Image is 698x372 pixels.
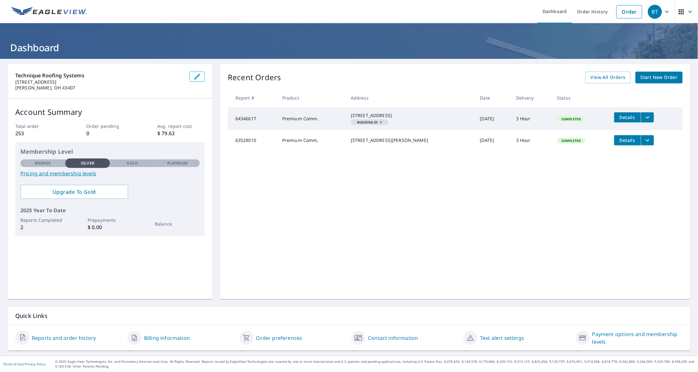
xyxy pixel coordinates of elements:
span: Completed [558,138,585,143]
span: Details [618,137,637,143]
td: 3 Hour [511,107,552,130]
p: $ 79.63 [157,130,205,137]
th: Address [346,88,475,107]
p: 0 [86,130,134,137]
span: Upgrade To Gold [25,188,123,195]
p: 253 [15,130,63,137]
p: Platinum [167,160,187,166]
p: Avg. report cost [157,123,205,130]
span: Details [618,114,637,120]
a: Text alert settings [480,334,524,342]
p: Order pending [86,123,134,130]
th: Delivery [511,88,552,107]
td: Premium Comm. [277,107,346,130]
td: Premium Comm. [277,130,346,151]
p: 2025 Year To Date [20,207,200,214]
p: $ 0.00 [88,223,133,231]
a: Terms of Use [3,362,23,366]
p: Technique Roofing Systems [15,72,184,79]
th: Status [552,88,609,107]
div: BT [648,5,662,19]
a: Contact information [368,334,418,342]
div: [STREET_ADDRESS][PERSON_NAME] [351,137,470,144]
p: Balance [155,221,200,227]
button: detailsBtn-64346617 [614,112,641,123]
button: filesDropdownBtn-63528010 [641,135,654,145]
a: Upgrade To Gold [20,185,128,199]
p: Bronze [35,160,51,166]
a: Pricing and membership levels [20,170,200,177]
span: Start New Order [641,74,678,81]
th: Product [277,88,346,107]
button: filesDropdownBtn-64346617 [641,112,654,123]
td: 3 Hour [511,130,552,151]
span: View All Orders [591,74,626,81]
p: [STREET_ADDRESS] [15,79,184,85]
a: Privacy Policy [25,362,46,366]
p: Quick Links [15,312,683,320]
td: 63528010 [228,130,277,151]
img: EV Logo [11,7,87,17]
p: Account Summary [15,106,205,118]
em: Building ID [357,121,378,124]
p: Gold [127,160,138,166]
td: [DATE] [475,107,511,130]
div: [STREET_ADDRESS] [351,112,470,119]
th: Report # [228,88,277,107]
span: 9 [353,121,386,124]
p: Membership Level [20,147,200,156]
p: Prepayments [88,217,133,223]
th: Date [475,88,511,107]
a: Reports and order history [32,334,96,342]
a: View All Orders [586,72,631,83]
a: Billing information [144,334,190,342]
p: Recent Orders [228,72,281,83]
p: Total order [15,123,63,130]
a: Order [616,5,642,18]
h1: Dashboard [8,41,690,54]
p: | [3,362,46,366]
p: Silver [81,160,94,166]
td: [DATE] [475,130,511,151]
a: Start New Order [636,72,683,83]
td: 64346617 [228,107,277,130]
p: 2 [20,223,65,231]
a: Order preferences [256,334,302,342]
span: Completed [558,117,585,121]
button: detailsBtn-63528010 [614,135,641,145]
p: Reports Completed [20,217,65,223]
a: Payment options and membership levels [592,330,683,346]
p: © 2025 Eagle View Technologies, Inc. and Pictometry International Corp. All Rights Reserved. Repo... [55,359,695,369]
p: [PERSON_NAME], OH 43407 [15,85,184,91]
